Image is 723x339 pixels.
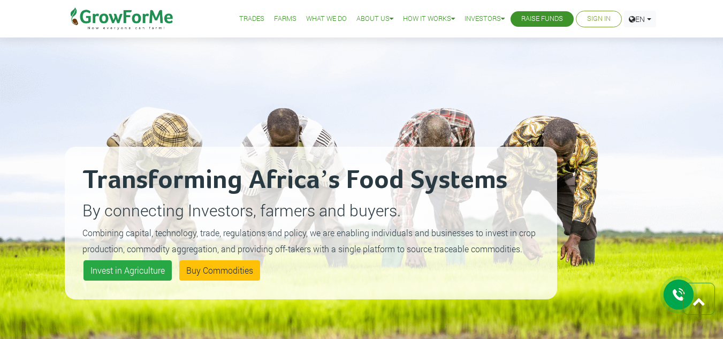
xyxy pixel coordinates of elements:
h2: Transforming Africa’s Food Systems [82,164,539,197]
a: Farms [274,13,296,25]
a: EN [624,11,656,27]
a: Buy Commodities [179,260,260,281]
a: Investors [465,13,505,25]
a: Sign In [587,13,611,25]
small: Combining capital, technology, trade, regulations and policy, we are enabling individuals and bus... [82,227,536,254]
a: Raise Funds [521,13,563,25]
a: Trades [239,13,264,25]
a: What We Do [306,13,347,25]
a: How it Works [403,13,455,25]
p: By connecting Investors, farmers and buyers. [82,198,539,222]
a: Invest in Agriculture [83,260,172,281]
a: About Us [356,13,393,25]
